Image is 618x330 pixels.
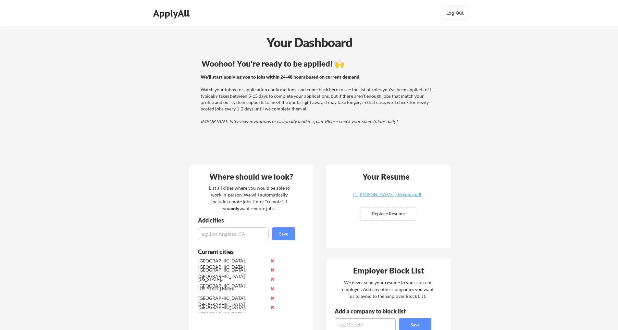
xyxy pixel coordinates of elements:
strong: only [230,206,240,211]
div: [US_STATE] Metro [198,286,267,292]
div: [GEOGRAPHIC_DATA], [GEOGRAPHIC_DATA] [198,267,267,279]
div: Current cities [198,249,288,255]
div: [US_STATE], [GEOGRAPHIC_DATA] [198,276,267,289]
div: [GEOGRAPHIC_DATA], [GEOGRAPHIC_DATA] [198,304,267,317]
div: Watch your inbox for application confirmations, and come back here to see the list of roles you'v... [201,74,435,125]
button: Save [272,227,295,240]
div: List all cities where you would be able to work in-person. We will automatically include remote j... [205,184,294,212]
strong: We'll start applying you to jobs within 24-48 hours based on current demand. [201,74,360,80]
div: Add a company to block list [335,308,416,314]
div: ApplyAll [153,8,192,19]
div: Woohoo! You're ready to be applied! 🙌 [202,60,436,68]
div: Your Dashboard [1,33,618,52]
div: C. [PERSON_NAME] - Resume.pdf [349,192,426,197]
a: C. [PERSON_NAME] - Resume.pdf [349,192,426,202]
div: Add cities [198,217,297,223]
div: Employer Block List [328,267,449,274]
div: [GEOGRAPHIC_DATA], [GEOGRAPHIC_DATA] [198,258,267,270]
button: Log Out [442,6,468,19]
div: [GEOGRAPHIC_DATA], [GEOGRAPHIC_DATA] [198,295,267,308]
em: IMPORTANT: Interview invitations occasionally land in spam. Please check your spam folder daily! [201,119,398,124]
div: We never send your resume to your current employer. Add any other companies you want us to avoid ... [342,279,434,299]
div: Where should we look? [191,173,312,181]
div: Your Resume [354,173,418,181]
input: e.g. Los Angeles, CA [198,227,269,240]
